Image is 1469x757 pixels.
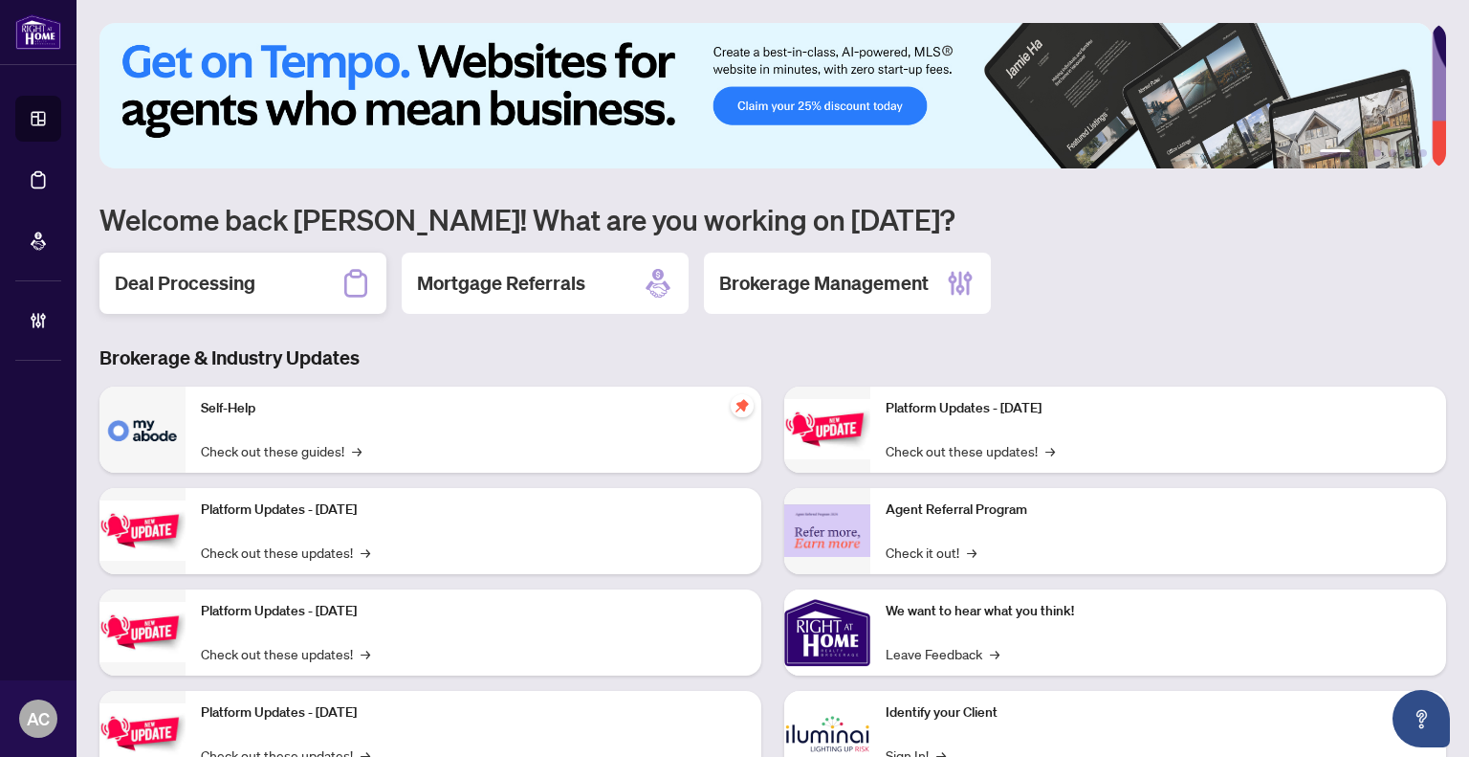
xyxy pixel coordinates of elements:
[1373,149,1381,157] button: 3
[201,398,746,419] p: Self-Help
[99,201,1446,237] h1: Welcome back [PERSON_NAME]! What are you working on [DATE]?
[731,394,754,417] span: pushpin
[361,542,370,563] span: →
[886,601,1431,622] p: We want to hear what you think!
[417,270,585,297] h2: Mortgage Referrals
[886,500,1431,521] p: Agent Referral Program
[361,643,370,664] span: →
[719,270,929,297] h2: Brokerage Management
[886,643,999,664] a: Leave Feedback→
[784,399,870,459] img: Platform Updates - June 23, 2025
[27,705,50,732] span: AC
[1419,149,1427,157] button: 6
[99,345,1446,371] h3: Brokerage & Industry Updates
[99,602,186,662] img: Platform Updates - July 21, 2025
[99,501,186,561] img: Platform Updates - September 16, 2025
[99,23,1432,168] img: Slide 0
[99,387,186,473] img: Self-Help
[201,643,370,664] a: Check out these updates!→
[201,440,362,461] a: Check out these guides!→
[1392,690,1450,747] button: Open asap
[201,500,746,521] p: Platform Updates - [DATE]
[1045,440,1055,461] span: →
[352,440,362,461] span: →
[15,14,61,50] img: logo
[990,643,999,664] span: →
[201,601,746,622] p: Platform Updates - [DATE]
[886,440,1055,461] a: Check out these updates!→
[784,504,870,557] img: Agent Referral Program
[886,702,1431,724] p: Identify your Client
[201,702,746,724] p: Platform Updates - [DATE]
[201,542,370,563] a: Check out these updates!→
[1320,149,1350,157] button: 1
[1358,149,1366,157] button: 2
[115,270,255,297] h2: Deal Processing
[784,590,870,676] img: We want to hear what you think!
[886,542,976,563] a: Check it out!→
[967,542,976,563] span: →
[1389,149,1396,157] button: 4
[1404,149,1412,157] button: 5
[886,398,1431,419] p: Platform Updates - [DATE]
